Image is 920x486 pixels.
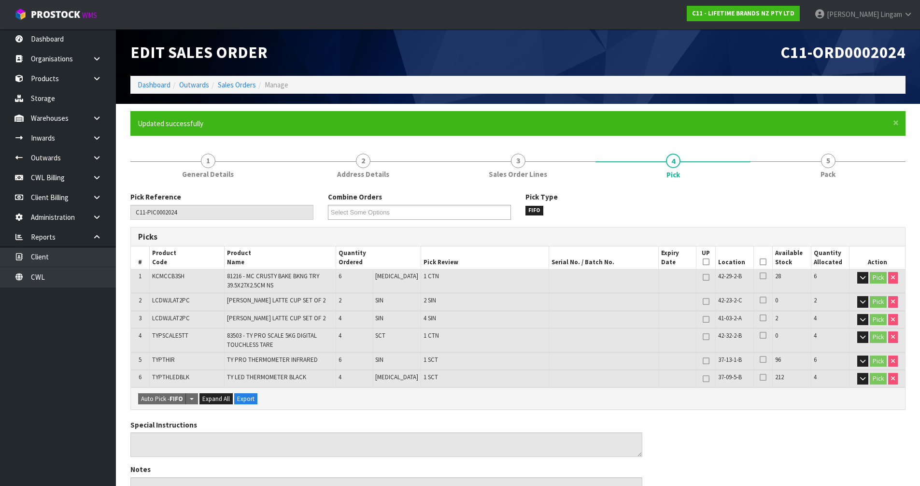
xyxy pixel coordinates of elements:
span: 4 [666,154,680,168]
span: [PERSON_NAME] LATTE CUP SET OF 2 [227,296,326,304]
span: LCDWJLAT2PC [152,314,190,322]
th: Pick Review [421,246,549,269]
span: 4 [339,314,341,322]
span: Edit Sales Order [130,42,268,62]
button: Pick [870,356,887,367]
th: Quantity Ordered [336,246,421,269]
span: 3 [511,154,525,168]
span: 0 [775,331,778,340]
span: 42-29-2-B [718,272,742,280]
button: Pick [870,331,887,343]
button: Pick [870,296,887,308]
span: TY LED THERMOMETER BLACK [227,373,306,381]
th: Serial No. / Batch No. [549,246,659,269]
span: Expand All [202,395,230,403]
span: 28 [775,272,781,280]
span: Pack [821,169,835,179]
span: 1 [201,154,215,168]
span: SIN [375,314,383,322]
label: Pick Type [525,192,558,202]
span: [PERSON_NAME] LATTE CUP SET OF 2 [227,314,326,322]
span: 6 [814,356,817,364]
small: WMS [82,11,97,20]
span: TY PRO THERMOMETER INFRARED [227,356,318,364]
button: Pick [870,314,887,326]
span: 2 [775,314,778,322]
span: 37-13-1-B [718,356,742,364]
img: cube-alt.png [14,8,27,20]
span: 4 [139,331,142,340]
span: General Details [182,169,234,179]
a: Sales Orders [218,80,256,89]
span: Lingam [880,10,902,19]
h3: Picks [138,232,511,242]
span: 42-32-2-B [718,331,742,340]
span: 2 [356,154,370,168]
span: TYPSCALE5TT [152,331,188,340]
a: Outwards [179,80,209,89]
label: Combine Orders [328,192,382,202]
a: C11 - LIFETIME BRANDS NZ PTY LTD [687,6,800,21]
button: Export [234,393,257,405]
span: 5 [139,356,142,364]
span: Pick [666,170,680,180]
span: 6 [339,356,341,364]
span: SIN [375,356,383,364]
th: Product Name [225,246,336,269]
span: 4 [814,314,817,322]
strong: C11 - LIFETIME BRANDS NZ PTY LTD [692,9,794,17]
span: 4 [814,373,817,381]
th: UP [696,246,716,269]
span: 212 [775,373,784,381]
button: Expand All [199,393,233,405]
th: Location [716,246,754,269]
span: 6 [139,373,142,381]
span: KCMCCB3SH [152,272,184,280]
span: C11-ORD0002024 [780,42,906,62]
span: 2 [139,296,142,304]
a: Dashboard [138,80,170,89]
span: [MEDICAL_DATA] [375,272,418,280]
strong: FIFO [170,395,183,403]
span: 4 [814,331,817,340]
span: TYPTHLEDBLK [152,373,189,381]
span: LCDWJLAT2PC [152,296,190,304]
span: 4 SIN [424,314,436,322]
span: 83503 - TY PRO SCALE 5KG DIGITAL TOUCHLESS TARE [227,331,317,348]
th: # [131,246,150,269]
span: 3 [139,314,142,322]
button: Auto Pick -FIFO [138,393,186,405]
span: 42-23-2-C [718,296,742,304]
th: Quantity Allocated [811,246,849,269]
span: 6 [814,272,817,280]
label: Special Instructions [130,420,197,430]
span: Address Details [337,169,389,179]
span: 1 [139,272,142,280]
span: 1 SCT [424,356,438,364]
button: Pick [870,272,887,284]
span: 6 [339,272,341,280]
span: Manage [265,80,288,89]
span: SIN [375,296,383,304]
span: FIFO [525,206,544,215]
span: 37-09-5-B [718,373,742,381]
button: Pick [870,373,887,385]
th: Expiry Date [659,246,696,269]
span: [MEDICAL_DATA] [375,373,418,381]
span: 1 CTN [424,272,439,280]
label: Pick Reference [130,192,181,202]
span: Sales Order Lines [489,169,547,179]
span: 2 [339,296,341,304]
span: 4 [339,373,341,381]
th: Available Stock [773,246,811,269]
span: 41-03-2-A [718,314,742,322]
label: Notes [130,464,151,474]
span: 5 [821,154,835,168]
span: 2 SIN [424,296,436,304]
th: Product Code [150,246,225,269]
span: 81216 - MC CRUSTY BAKE BKNG TRY 39.5X27X2.5CM NS [227,272,319,289]
span: SCT [375,331,385,340]
span: TYPTHIR [152,356,175,364]
span: ProStock [31,8,80,21]
span: 4 [339,331,341,340]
